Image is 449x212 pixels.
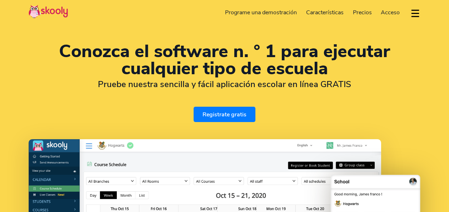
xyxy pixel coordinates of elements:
[29,79,420,90] h2: Pruebe nuestra sencilla y fácil aplicación escolar en línea GRATIS
[301,7,348,18] a: Características
[29,5,68,19] img: Skooly
[221,7,302,18] a: Programe una demostración
[348,7,376,18] a: Precios
[194,107,255,122] a: Registrate gratis
[381,9,400,16] span: Acceso
[353,9,372,16] span: Precios
[29,43,420,77] h1: Conozca el software n. ° 1 para ejecutar cualquier tipo de escuela
[376,7,404,18] a: Acceso
[410,5,420,21] button: dropdown menu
